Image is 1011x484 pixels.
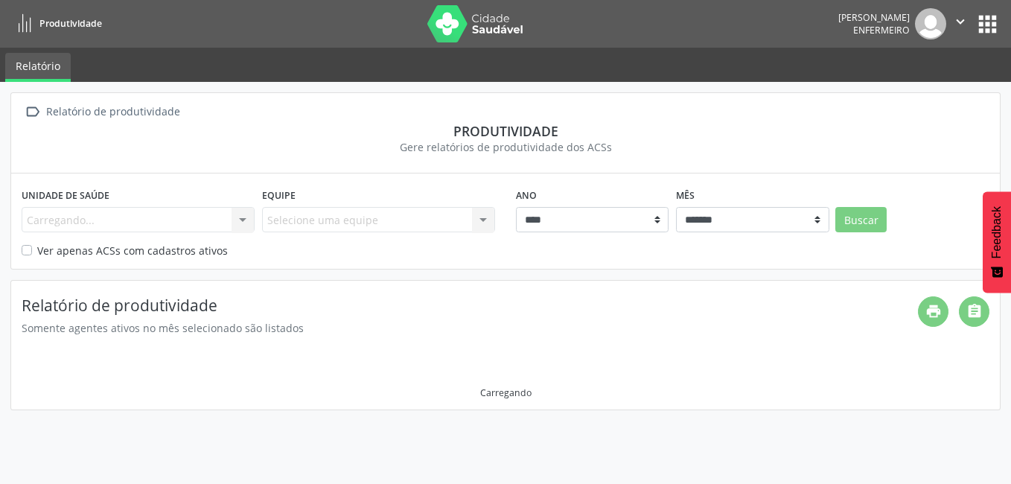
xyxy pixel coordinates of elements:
label: Equipe [262,184,296,207]
div: [PERSON_NAME] [838,11,910,24]
img: img [915,8,946,39]
label: Mês [676,184,695,207]
button: apps [975,11,1001,37]
a: Relatório [5,53,71,82]
div: Somente agentes ativos no mês selecionado são listados [22,320,918,336]
div: Relatório de produtividade [43,101,182,123]
label: Unidade de saúde [22,184,109,207]
button:  [946,8,975,39]
button: Buscar [835,207,887,232]
label: Ver apenas ACSs com cadastros ativos [37,243,228,258]
button: Feedback - Mostrar pesquisa [983,191,1011,293]
h4: Relatório de produtividade [22,296,918,315]
label: Ano [516,184,537,207]
span: Feedback [990,206,1004,258]
i:  [22,101,43,123]
a: Produtividade [10,11,102,36]
div: Carregando [480,386,532,399]
span: Produtividade [39,17,102,30]
div: Gere relatórios de produtividade dos ACSs [22,139,989,155]
div: Produtividade [22,123,989,139]
span: Enfermeiro [853,24,910,36]
i:  [952,13,969,30]
a:  Relatório de produtividade [22,101,182,123]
